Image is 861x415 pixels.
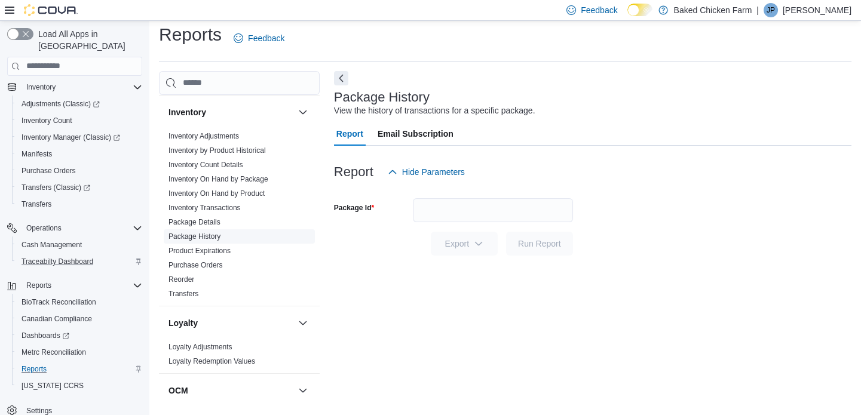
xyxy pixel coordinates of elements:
[22,221,142,235] span: Operations
[17,197,56,211] a: Transfers
[248,32,284,44] span: Feedback
[17,238,87,252] a: Cash Management
[17,238,142,252] span: Cash Management
[17,379,142,393] span: Washington CCRS
[22,80,142,94] span: Inventory
[334,104,535,117] div: View the history of transactions for a specific package.
[22,99,100,109] span: Adjustments (Classic)
[168,106,206,118] h3: Inventory
[17,379,88,393] a: [US_STATE] CCRS
[168,131,239,141] span: Inventory Adjustments
[168,232,220,241] span: Package History
[168,203,241,213] span: Inventory Transactions
[767,3,775,17] span: JP
[17,328,74,343] a: Dashboards
[296,105,310,119] button: Inventory
[168,260,223,270] span: Purchase Orders
[756,3,759,17] p: |
[12,162,147,179] button: Purchase Orders
[17,362,51,376] a: Reports
[383,160,470,184] button: Hide Parameters
[431,232,498,256] button: Export
[168,189,265,198] a: Inventory On Hand by Product
[518,238,561,250] span: Run Report
[17,345,142,359] span: Metrc Reconciliation
[168,275,194,284] span: Reorder
[168,385,188,396] h3: OCM
[12,196,147,213] button: Transfers
[168,290,198,298] a: Transfers
[12,361,147,377] button: Reports
[24,4,78,16] img: Cova
[22,257,93,266] span: Traceabilty Dashboard
[17,254,98,269] a: Traceabilty Dashboard
[764,3,778,17] div: Julio Perez
[22,240,82,250] span: Cash Management
[168,204,241,212] a: Inventory Transactions
[168,217,220,227] span: Package Details
[12,344,147,361] button: Metrc Reconciliation
[17,180,95,195] a: Transfers (Classic)
[402,166,465,178] span: Hide Parameters
[506,232,573,256] button: Run Report
[168,160,243,170] span: Inventory Count Details
[159,129,320,306] div: Inventory
[17,164,142,178] span: Purchase Orders
[26,281,51,290] span: Reports
[168,146,266,155] a: Inventory by Product Historical
[783,3,851,17] p: [PERSON_NAME]
[168,232,220,241] a: Package History
[334,71,348,85] button: Next
[12,377,147,394] button: [US_STATE] CCRS
[17,97,142,111] span: Adjustments (Classic)
[378,122,454,146] span: Email Subscription
[12,112,147,129] button: Inventory Count
[168,343,232,351] a: Loyalty Adjustments
[22,183,90,192] span: Transfers (Classic)
[336,122,363,146] span: Report
[168,385,293,396] button: OCM
[334,203,374,213] label: Package Id
[334,165,373,179] h3: Report
[17,312,142,326] span: Canadian Compliance
[168,189,265,198] span: Inventory On Hand by Product
[2,79,147,96] button: Inventory
[12,327,147,344] a: Dashboards
[17,254,142,269] span: Traceabilty Dashboard
[17,113,142,128] span: Inventory Count
[2,220,147,236] button: Operations
[334,90,430,104] h3: Package History
[12,96,147,112] a: Adjustments (Classic)
[22,331,69,340] span: Dashboards
[17,295,142,309] span: BioTrack Reconciliation
[168,357,255,365] a: Loyalty Redemption Values
[229,26,289,50] a: Feedback
[12,294,147,311] button: BioTrack Reconciliation
[17,362,142,376] span: Reports
[17,113,77,128] a: Inventory Count
[22,381,84,391] span: [US_STATE] CCRS
[12,179,147,196] a: Transfers (Classic)
[22,166,76,176] span: Purchase Orders
[17,295,101,309] a: BioTrack Reconciliation
[22,297,96,307] span: BioTrack Reconciliation
[2,277,147,294] button: Reports
[22,199,51,209] span: Transfers
[17,312,97,326] a: Canadian Compliance
[674,3,752,17] p: Baked Chicken Farm
[17,180,142,195] span: Transfers (Classic)
[168,161,243,169] a: Inventory Count Details
[22,80,60,94] button: Inventory
[33,28,142,52] span: Load All Apps in [GEOGRAPHIC_DATA]
[168,317,198,329] h3: Loyalty
[17,147,142,161] span: Manifests
[22,221,66,235] button: Operations
[17,164,81,178] a: Purchase Orders
[17,147,57,161] a: Manifests
[17,345,91,359] a: Metrc Reconciliation
[12,253,147,270] button: Traceabilty Dashboard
